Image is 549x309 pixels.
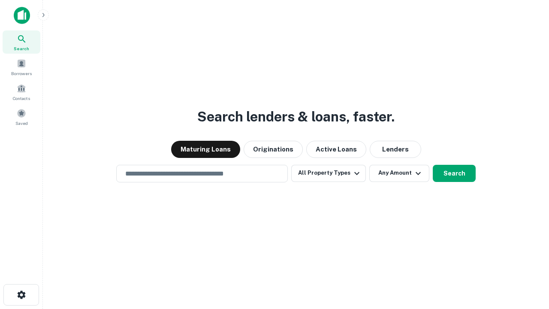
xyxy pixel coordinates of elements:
[3,80,40,103] a: Contacts
[244,141,303,158] button: Originations
[433,165,476,182] button: Search
[3,30,40,54] a: Search
[171,141,240,158] button: Maturing Loans
[370,141,421,158] button: Lenders
[506,240,549,282] iframe: Chat Widget
[14,45,29,52] span: Search
[306,141,366,158] button: Active Loans
[369,165,429,182] button: Any Amount
[14,7,30,24] img: capitalize-icon.png
[13,95,30,102] span: Contacts
[11,70,32,77] span: Borrowers
[3,55,40,79] a: Borrowers
[3,105,40,128] a: Saved
[291,165,366,182] button: All Property Types
[15,120,28,127] span: Saved
[197,106,395,127] h3: Search lenders & loans, faster.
